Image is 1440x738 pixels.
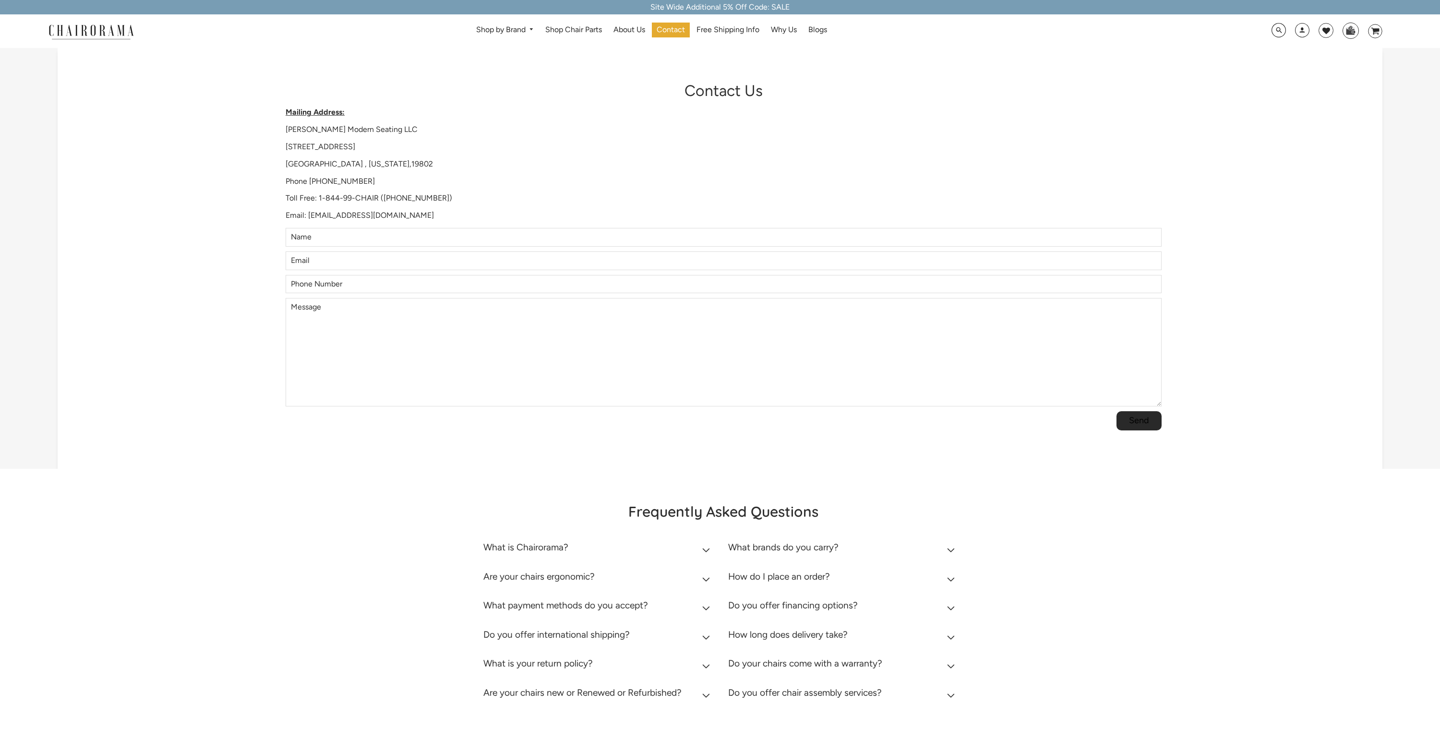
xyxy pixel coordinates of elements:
[804,23,832,37] a: Blogs
[1116,411,1162,430] input: Send
[286,193,1162,203] p: Toll Free: 1-844-99-CHAIR ([PHONE_NUMBER])
[609,23,650,37] a: About Us
[286,228,1162,247] input: Name
[286,142,1162,152] p: [STREET_ADDRESS]
[771,25,797,35] span: Why Us
[728,571,830,582] h2: How do I place an order?
[483,629,630,640] h2: Do you offer international shipping?
[728,687,882,698] h2: Do you offer chair assembly services?
[657,25,685,35] span: Contact
[483,564,714,594] summary: Are your chairs ergonomic?
[483,535,714,564] summary: What is Chairorama?
[286,125,1162,135] p: [PERSON_NAME] Modern Seating LLC
[483,502,963,521] h2: Frequently Asked Questions
[728,622,959,652] summary: How long does delivery take?
[483,651,714,680] summary: What is your return policy?
[728,629,848,640] h2: How long does delivery take?
[728,651,959,680] summary: Do your chairs come with a warranty?
[483,593,714,622] summary: What payment methods do you accept?
[728,564,959,594] summary: How do I place an order?
[696,25,759,35] span: Free Shipping Info
[180,23,1123,40] nav: DesktopNavigation
[766,23,802,37] a: Why Us
[652,23,690,37] a: Contact
[728,658,882,669] h2: Do your chairs come with a warranty?
[728,535,959,564] summary: What brands do you carry?
[286,107,345,117] strong: Mailing Address:
[43,23,139,40] img: chairorama
[483,542,568,553] h2: What is Chairorama?
[286,211,1162,221] p: Email: [EMAIL_ADDRESS][DOMAIN_NAME]
[808,25,827,35] span: Blogs
[483,622,714,652] summary: Do you offer international shipping?
[728,600,858,611] h2: Do you offer financing options?
[286,82,1162,100] h1: Contact Us
[286,275,1162,294] input: Phone Number
[286,251,1162,270] input: Email
[483,658,593,669] h2: What is your return policy?
[471,23,539,37] a: Shop by Brand
[1343,23,1358,37] img: WhatsApp_Image_2024-07-12_at_16.23.01.webp
[540,23,607,37] a: Shop Chair Parts
[483,600,648,611] h2: What payment methods do you accept?
[483,571,595,582] h2: Are your chairs ergonomic?
[692,23,764,37] a: Free Shipping Info
[545,25,602,35] span: Shop Chair Parts
[728,680,959,710] summary: Do you offer chair assembly services?
[483,687,682,698] h2: Are your chairs new or Renewed or Refurbished?
[728,542,839,553] h2: What brands do you carry?
[728,593,959,622] summary: Do you offer financing options?
[613,25,645,35] span: About Us
[286,177,1162,187] p: Phone [PHONE_NUMBER]
[286,159,1162,169] p: [GEOGRAPHIC_DATA] , [US_STATE],19802
[483,680,714,710] summary: Are your chairs new or Renewed or Refurbished?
